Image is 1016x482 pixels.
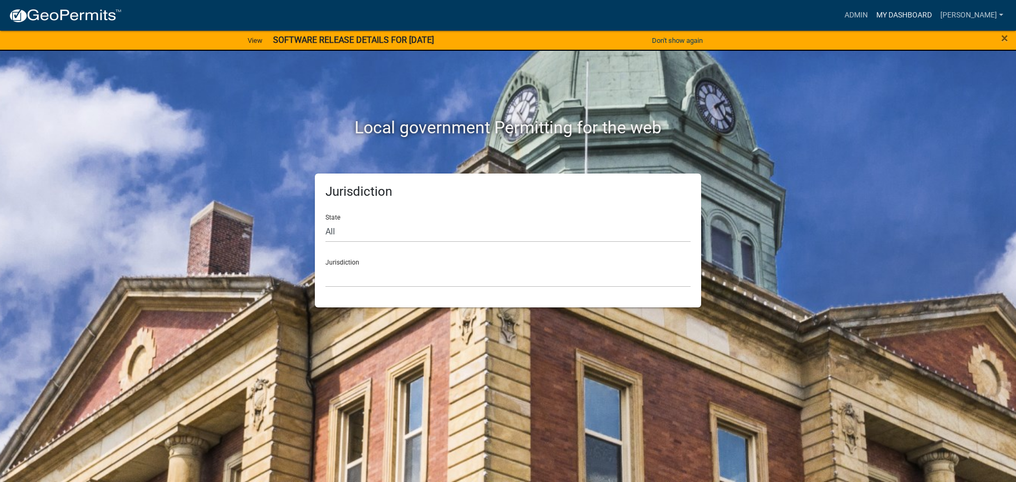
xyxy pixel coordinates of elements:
button: Close [1001,32,1008,44]
span: × [1001,31,1008,46]
a: My Dashboard [872,5,936,25]
button: Don't show again [648,32,707,49]
h5: Jurisdiction [325,184,691,199]
h2: Local government Permitting for the web [214,117,802,138]
a: Admin [840,5,872,25]
a: [PERSON_NAME] [936,5,1008,25]
a: View [243,32,267,49]
strong: SOFTWARE RELEASE DETAILS FOR [DATE] [273,35,434,45]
